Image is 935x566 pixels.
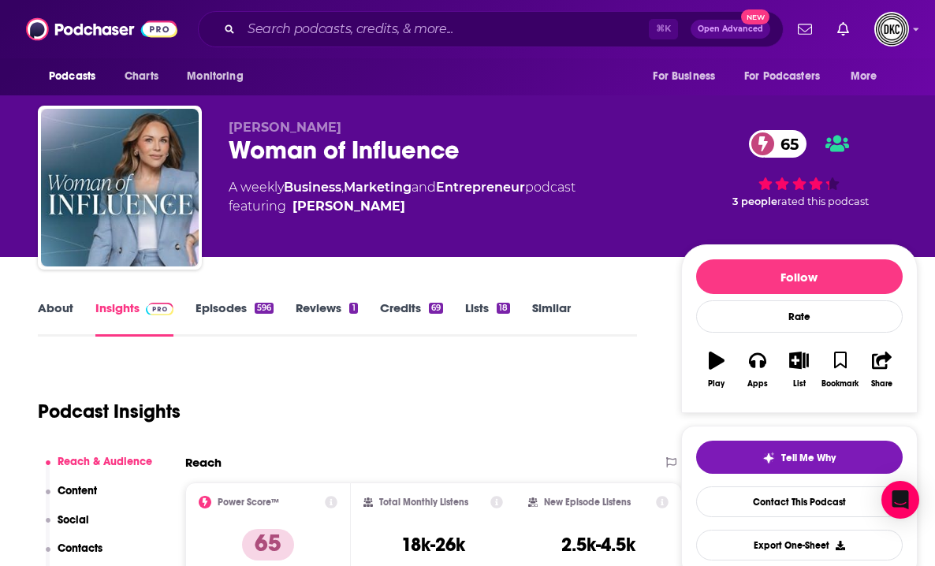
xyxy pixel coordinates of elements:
[38,61,116,91] button: open menu
[532,300,571,337] a: Similar
[429,303,443,314] div: 69
[436,180,525,195] a: Entrepreneur
[229,178,576,216] div: A weekly podcast
[344,180,412,195] a: Marketing
[114,61,168,91] a: Charts
[58,484,97,497] p: Content
[696,300,903,333] div: Rate
[765,130,806,158] span: 65
[341,180,344,195] span: ,
[296,300,357,337] a: Reviews1
[46,455,153,484] button: Reach & Audience
[778,341,819,398] button: List
[851,65,877,88] span: More
[696,341,737,398] button: Play
[46,513,90,542] button: Social
[255,303,274,314] div: 596
[696,259,903,294] button: Follow
[412,180,436,195] span: and
[737,341,778,398] button: Apps
[820,341,861,398] button: Bookmark
[38,400,181,423] h1: Podcast Insights
[696,441,903,474] button: tell me why sparkleTell Me Why
[544,497,631,508] h2: New Episode Listens
[284,180,341,195] a: Business
[732,195,777,207] span: 3 people
[741,9,769,24] span: New
[698,25,763,33] span: Open Advanced
[762,452,775,464] img: tell me why sparkle
[379,497,468,508] h2: Total Monthly Listens
[58,455,152,468] p: Reach & Audience
[840,61,897,91] button: open menu
[861,341,902,398] button: Share
[242,529,294,560] p: 65
[792,16,818,43] a: Show notifications dropdown
[874,12,909,47] img: User Profile
[696,486,903,517] a: Contact This Podcast
[176,61,263,91] button: open menu
[734,61,843,91] button: open menu
[58,542,102,555] p: Contacts
[380,300,443,337] a: Credits69
[349,303,357,314] div: 1
[125,65,158,88] span: Charts
[747,379,768,389] div: Apps
[229,120,341,135] span: [PERSON_NAME]
[41,109,199,266] img: Woman of Influence
[46,484,98,513] button: Content
[749,130,806,158] a: 65
[871,379,892,389] div: Share
[401,533,465,557] h3: 18k-26k
[874,12,909,47] button: Show profile menu
[292,197,405,216] a: Julie Solomon
[881,481,919,519] div: Open Intercom Messenger
[49,65,95,88] span: Podcasts
[218,497,279,508] h2: Power Score™
[241,17,649,42] input: Search podcasts, credits, & more...
[696,530,903,560] button: Export One-Sheet
[196,300,274,337] a: Episodes596
[26,14,177,44] img: Podchaser - Follow, Share and Rate Podcasts
[561,533,635,557] h3: 2.5k-4.5k
[642,61,735,91] button: open menu
[681,120,918,218] div: 65 3 peoplerated this podcast
[831,16,855,43] a: Show notifications dropdown
[146,303,173,315] img: Podchaser Pro
[58,513,89,527] p: Social
[691,20,770,39] button: Open AdvancedNew
[185,455,222,470] h2: Reach
[497,303,510,314] div: 18
[781,452,836,464] span: Tell Me Why
[793,379,806,389] div: List
[649,19,678,39] span: ⌘ K
[198,11,784,47] div: Search podcasts, credits, & more...
[653,65,715,88] span: For Business
[708,379,725,389] div: Play
[38,300,73,337] a: About
[187,65,243,88] span: Monitoring
[777,195,869,207] span: rated this podcast
[465,300,510,337] a: Lists18
[744,65,820,88] span: For Podcasters
[95,300,173,337] a: InsightsPodchaser Pro
[821,379,859,389] div: Bookmark
[874,12,909,47] span: Logged in as DKCMediatech
[229,197,576,216] span: featuring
